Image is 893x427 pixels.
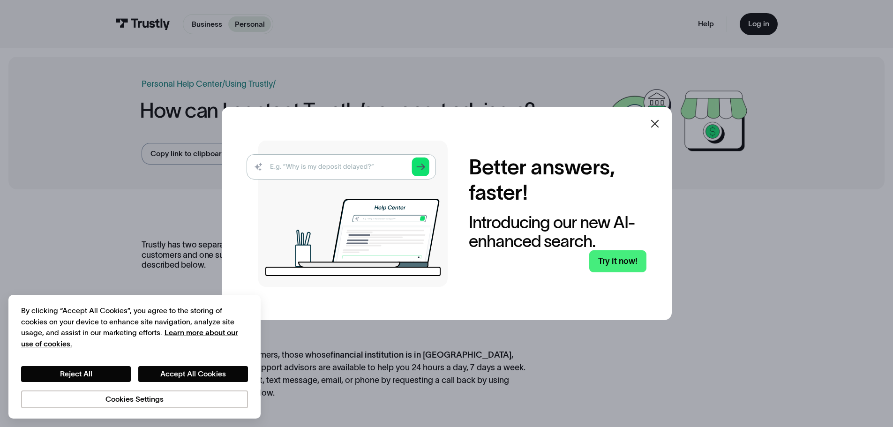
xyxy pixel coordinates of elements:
[21,305,248,408] div: Privacy
[21,366,131,382] button: Reject All
[138,366,248,382] button: Accept All Cookies
[469,155,646,205] h2: Better answers, faster!
[21,305,248,349] div: By clicking “Accept All Cookies”, you agree to the storing of cookies on your device to enhance s...
[8,295,261,419] div: Cookie banner
[21,390,248,408] button: Cookies Settings
[469,213,646,250] div: Introducing our new AI-enhanced search.
[589,250,646,272] a: Try it now!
